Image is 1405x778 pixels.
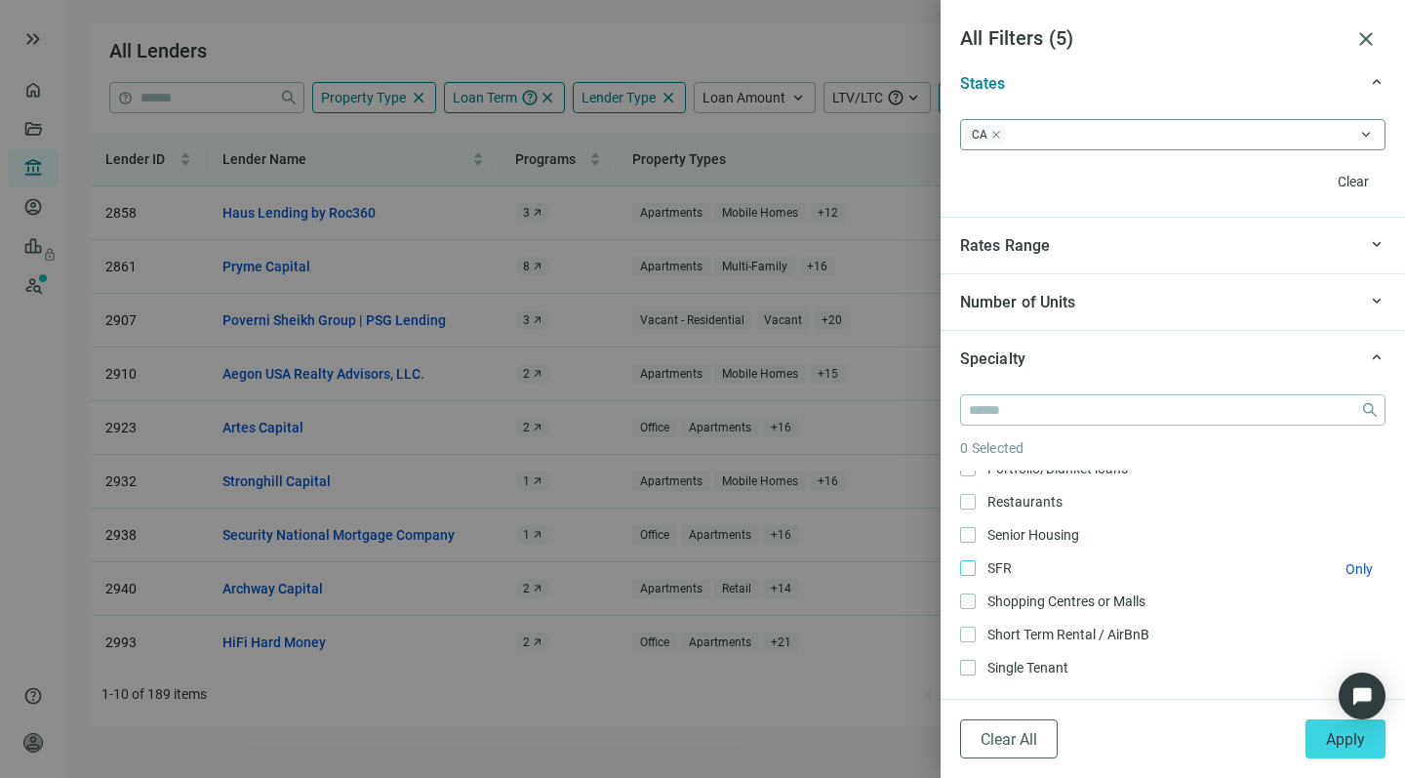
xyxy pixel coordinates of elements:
span: Clear All [981,730,1037,749]
button: SFR [1345,560,1374,578]
span: Only [1345,561,1373,577]
span: CA [972,125,987,144]
span: Shopping Centres or Malls [976,591,1153,612]
button: Clear All [960,719,1058,758]
span: Single Tenant [976,657,1076,678]
div: keyboard_arrow_upRates Range [941,217,1405,273]
span: Storage [976,690,1043,712]
div: Open Intercom Messenger [1339,673,1385,719]
span: Clear [1338,174,1369,189]
span: SFR [976,557,1020,579]
article: 0 Selected [960,437,1385,459]
div: keyboard_arrow_upStates [941,55,1405,111]
span: Short Term Rental / AirBnB [976,624,1157,645]
span: Number of Units [960,293,1076,311]
div: keyboard_arrow_upSpecialty [941,330,1405,387]
span: States [960,74,1006,93]
span: Rates Range [960,236,1050,255]
div: keyboard_arrow_upNumber of Units [941,273,1405,330]
span: Specialty [960,349,1025,368]
span: Restaurants [976,491,1070,512]
span: Apply [1326,730,1365,749]
article: All Filters ( 5 ) [960,23,1346,54]
span: close [1354,27,1378,51]
span: CA [964,125,1005,144]
span: Senior Housing [976,524,1087,546]
span: close [991,130,1001,140]
button: Apply [1305,719,1385,758]
button: Clear [1321,166,1385,197]
button: close [1346,20,1385,59]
